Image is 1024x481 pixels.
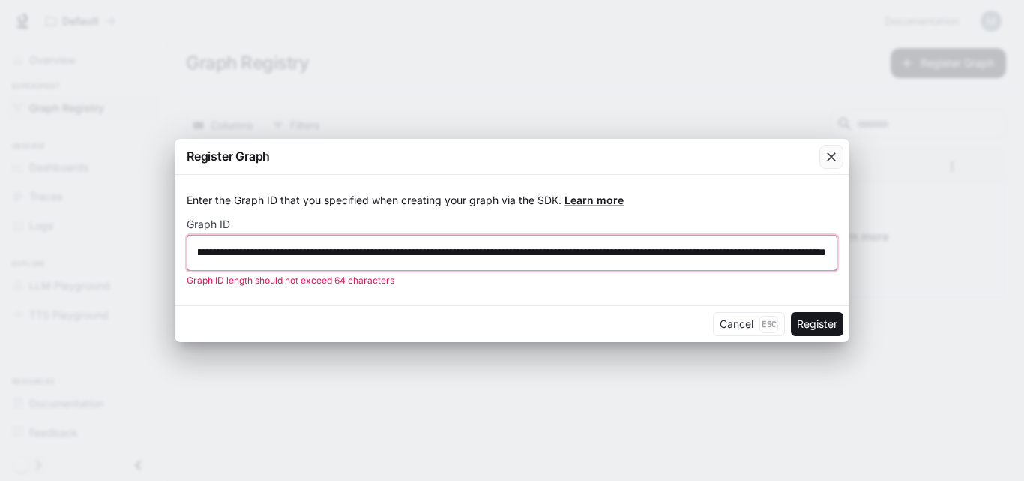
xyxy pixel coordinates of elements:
button: Register [791,312,843,336]
p: Graph ID length should not exceed 64 characters [187,273,827,288]
p: Esc [759,316,778,332]
p: Graph ID [187,219,230,230]
p: Enter the Graph ID that you specified when creating your graph via the SDK. [187,193,837,208]
p: Register Graph [187,147,270,165]
a: Learn more [564,194,624,206]
button: CancelEsc [713,312,785,336]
